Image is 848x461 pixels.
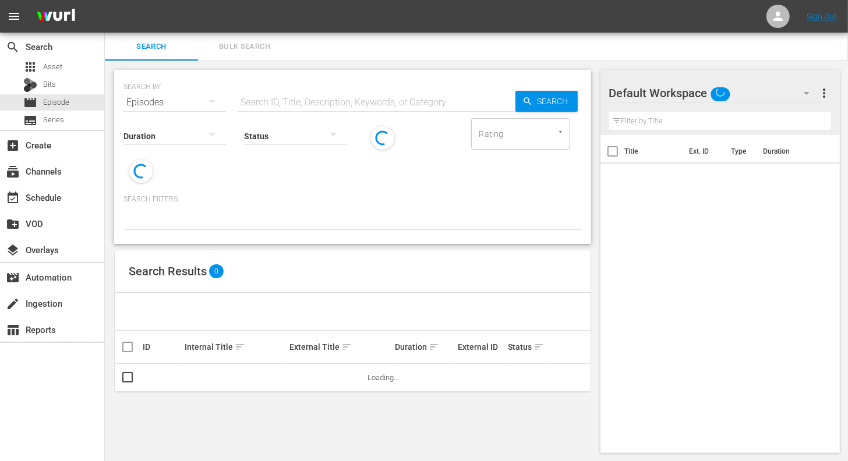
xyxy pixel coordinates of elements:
[6,165,20,179] span: Channels
[817,79,831,107] button: more_vert
[6,323,20,337] span: Reports
[6,139,20,153] span: Create
[129,264,207,278] span: Search Results
[6,243,20,257] span: Overlays
[6,297,20,311] span: Ingestion
[6,40,20,54] span: Search
[23,60,37,74] span: Asset
[43,97,69,108] span: Episode
[508,340,546,354] div: Status
[185,340,286,354] div: Internal Title
[43,114,64,126] span: Series
[28,3,84,30] img: ans4CAIJ8jUAAAAAAAAAAAAAAAAAAAAAAAAgQb4GAAAAAAAAAAAAAAAAAAAAAAAAJMjXAAAAAAAAAAAAAAAAAAAAAAAAgAT5G...
[555,126,566,137] button: Open
[533,91,578,112] span: Search
[6,191,20,205] span: Schedule
[515,91,578,112] button: Search
[7,9,21,23] span: menu
[625,135,682,168] th: Title
[458,342,505,352] div: External ID
[6,271,20,285] span: Automation
[235,342,245,352] span: sort
[6,217,20,231] span: VOD
[43,79,56,90] span: Bits
[429,342,439,352] span: sort
[123,194,582,204] p: Search Filters:
[43,61,62,73] span: Asset
[205,40,284,54] span: Bulk Search
[817,86,831,100] span: more_vert
[682,135,725,168] th: Ext. ID
[807,12,837,21] a: Sign Out
[143,342,181,352] div: ID
[23,78,37,92] div: Bits
[23,114,37,127] span: Series
[23,95,37,109] span: Episode
[533,342,544,352] span: sort
[609,77,821,109] div: Default Workspace
[112,40,191,54] span: Search
[289,340,391,354] div: External Title
[123,86,226,119] div: Episodes
[724,135,756,168] th: Type
[341,342,352,352] span: sort
[368,373,399,382] span: Loading...
[756,135,826,168] th: Duration
[209,264,224,278] span: 0
[395,340,454,354] div: Duration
